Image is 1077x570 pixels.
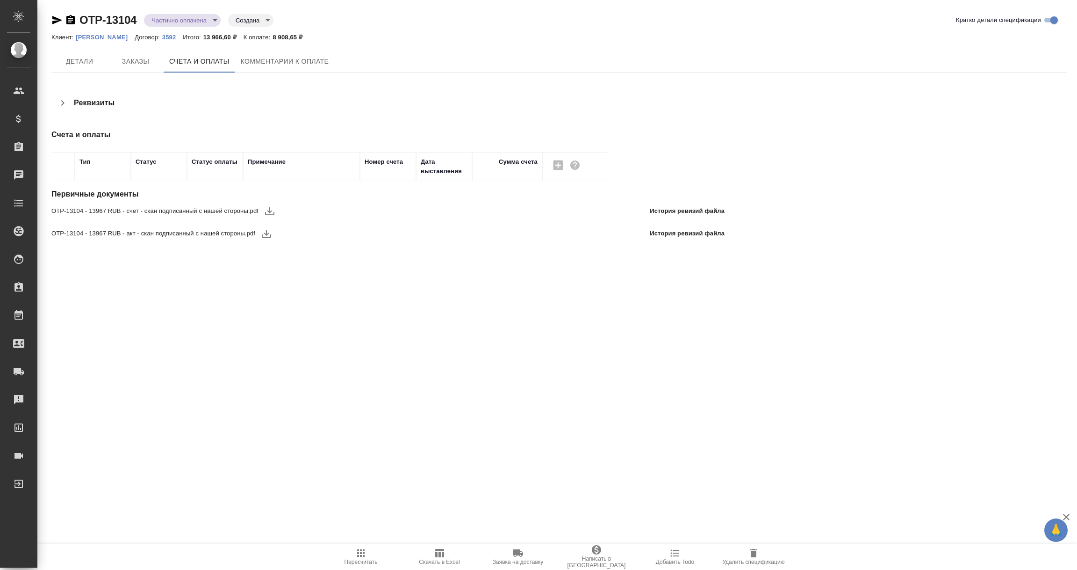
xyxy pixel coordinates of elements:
p: 3592 [162,34,183,41]
span: Детали [57,56,102,67]
button: 🙏 [1044,519,1068,542]
p: Договор: [135,34,162,41]
div: Статус оплаты [192,157,237,167]
div: Номер счета [365,157,403,167]
a: 3592 [162,33,183,41]
p: Итого: [183,34,203,41]
div: Тип [79,157,91,167]
p: Клиент: [51,34,76,41]
h4: Первичные документы [51,189,728,200]
div: Примечание [248,157,286,167]
span: Комментарии к оплате [241,56,329,67]
div: Сумма счета [499,157,538,167]
p: История ревизий файла [650,206,725,216]
div: Частично оплачена [228,14,273,27]
p: 13 966,60 ₽ [203,34,244,41]
span: OTP-13104 - 13967 RUB - счет - скан подписанный с нашей стороны.pdf [51,206,258,216]
button: Частично оплачена [149,16,209,24]
p: [PERSON_NAME] [76,34,135,41]
h4: Реквизиты [74,97,115,109]
span: Заказы [113,56,158,67]
div: Статус [136,157,157,167]
button: Создана [233,16,262,24]
div: Частично оплачена [144,14,221,27]
span: 🙏 [1048,520,1064,540]
button: Скопировать ссылку [65,15,76,26]
span: Счета и оплаты [169,56,230,67]
p: История ревизий файла [650,229,725,238]
h4: Счета и оплаты [51,129,728,140]
p: 8 908,65 ₽ [273,34,309,41]
span: Кратко детали спецификации [956,15,1041,25]
span: OTP-13104 - 13967 RUB - акт - скан подписанный с нашей стороны.pdf [51,229,255,238]
button: Скопировать ссылку для ЯМессенджера [51,15,63,26]
a: OTP-13104 [79,14,136,26]
div: Дата выставления [421,157,467,176]
p: К оплате: [244,34,273,41]
a: [PERSON_NAME] [76,33,135,41]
